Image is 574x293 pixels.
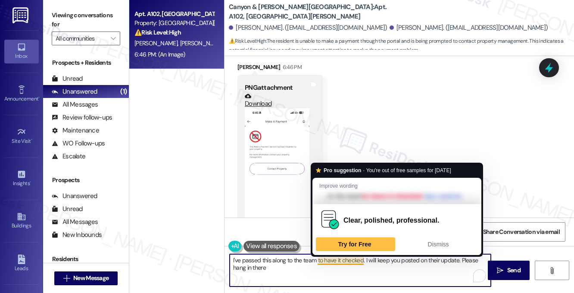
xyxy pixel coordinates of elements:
[134,39,180,47] span: [PERSON_NAME]
[237,63,323,75] div: [PERSON_NAME]
[52,205,83,214] div: Unread
[488,261,530,280] button: Send
[52,217,98,227] div: All Messages
[43,58,129,67] div: Prospects + Residents
[56,32,106,45] input: All communities
[245,108,309,249] button: Zoom image
[118,85,129,98] div: (1)
[229,37,574,55] span: : The resident is unable to make a payment through the portal and is being prompted to contact pr...
[52,126,99,135] div: Maintenance
[180,39,223,47] span: [PERSON_NAME]
[38,95,40,101] span: •
[134,9,214,19] div: Apt. A102, [GEOGRAPHIC_DATA][PERSON_NAME]
[52,113,112,122] div: Review follow-ups
[229,3,401,21] b: Canyon & [PERSON_NAME][GEOGRAPHIC_DATA]: Apt. A102, [GEOGRAPHIC_DATA][PERSON_NAME]
[52,74,83,83] div: Unread
[111,35,115,42] i: 
[52,9,120,32] label: Viewing conversations for
[497,267,503,274] i: 
[390,23,548,32] div: [PERSON_NAME]. ([EMAIL_ADDRESS][DOMAIN_NAME])
[549,267,555,274] i: 
[4,125,39,148] a: Site Visit •
[73,274,109,283] span: New Message
[43,255,129,264] div: Residents
[43,176,129,185] div: Prospects
[52,139,105,148] div: WO Follow-ups
[52,100,98,109] div: All Messages
[31,137,32,143] span: •
[54,271,118,285] button: New Message
[134,28,181,36] strong: ⚠️ Risk Level: High
[12,7,30,23] img: ResiDesk Logo
[4,167,39,190] a: Insights •
[52,152,85,161] div: Escalate
[229,23,387,32] div: [PERSON_NAME]. ([EMAIL_ADDRESS][DOMAIN_NAME])
[134,50,185,58] div: 6:46 PM: (An Image)
[52,230,102,239] div: New Inbounds
[281,63,302,72] div: 6:46 PM
[4,209,39,233] a: Buildings
[30,179,31,185] span: •
[229,38,266,44] strong: ⚠️ Risk Level: High
[245,93,309,108] a: Download
[52,192,97,201] div: Unanswered
[230,254,491,287] textarea: To enrich screen reader interactions, please activate Accessibility in Grammarly extension settings
[63,275,70,282] i: 
[134,19,214,28] div: Property: [GEOGRAPHIC_DATA][PERSON_NAME]
[477,222,565,242] button: Share Conversation via email
[52,87,97,96] div: Unanswered
[507,266,521,275] span: Send
[245,83,293,92] b: PNG attachment
[483,227,560,236] span: Share Conversation via email
[4,40,39,63] a: Inbox
[4,252,39,275] a: Leads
